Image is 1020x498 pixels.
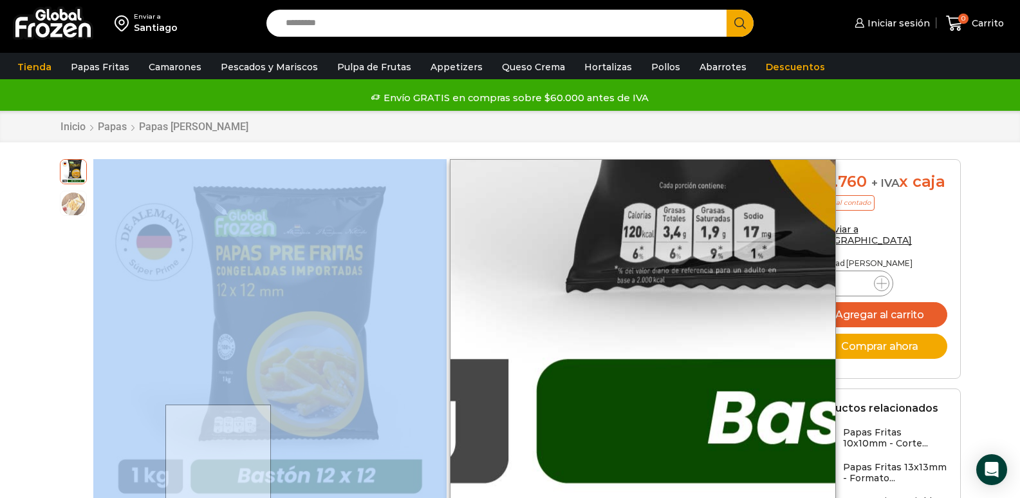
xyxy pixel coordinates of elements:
[810,195,875,211] p: Precio al contado
[60,120,249,133] nav: Breadcrumb
[115,12,134,34] img: address-field-icon.svg
[496,55,571,79] a: Queso Crema
[64,55,136,79] a: Papas Fritas
[138,120,249,133] a: Papas [PERSON_NAME]
[424,55,489,79] a: Appetizers
[759,55,831,79] a: Descuentos
[60,191,86,217] span: 13×13
[810,427,947,455] a: Papas Fritas 10x10mm - Corte...
[843,427,947,449] h3: Papas Fritas 10x10mm - Corte...
[810,334,947,359] button: Comprar ahora
[693,55,753,79] a: Abarrotes
[969,17,1004,30] span: Carrito
[645,55,687,79] a: Pollos
[214,55,324,79] a: Pescados y Mariscos
[11,55,58,79] a: Tienda
[943,8,1007,39] a: 0 Carrito
[727,10,754,37] button: Search button
[871,177,900,189] span: + IVA
[843,462,947,484] h3: Papas Fritas 13x13mm - Formato...
[134,21,178,34] div: Santiago
[60,120,86,133] a: Inicio
[97,120,127,133] a: Papas
[839,274,864,292] input: Product quantity
[331,55,418,79] a: Pulpa de Frutas
[578,55,638,79] a: Hortalizas
[810,172,867,191] bdi: 19.760
[810,259,947,268] p: Cantidad [PERSON_NAME]
[142,55,208,79] a: Camarones
[810,302,947,327] button: Agregar al carrito
[864,17,930,30] span: Iniciar sesión
[810,402,938,414] h2: Productos relacionados
[810,224,913,246] a: Enviar a [GEOGRAPHIC_DATA]
[60,158,86,184] span: Papas bastón 12×12
[958,14,969,24] span: 0
[810,462,947,490] a: Papas Fritas 13x13mm - Formato...
[134,12,178,21] div: Enviar a
[851,10,930,36] a: Iniciar sesión
[976,454,1007,485] div: Open Intercom Messenger
[810,173,947,191] div: x caja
